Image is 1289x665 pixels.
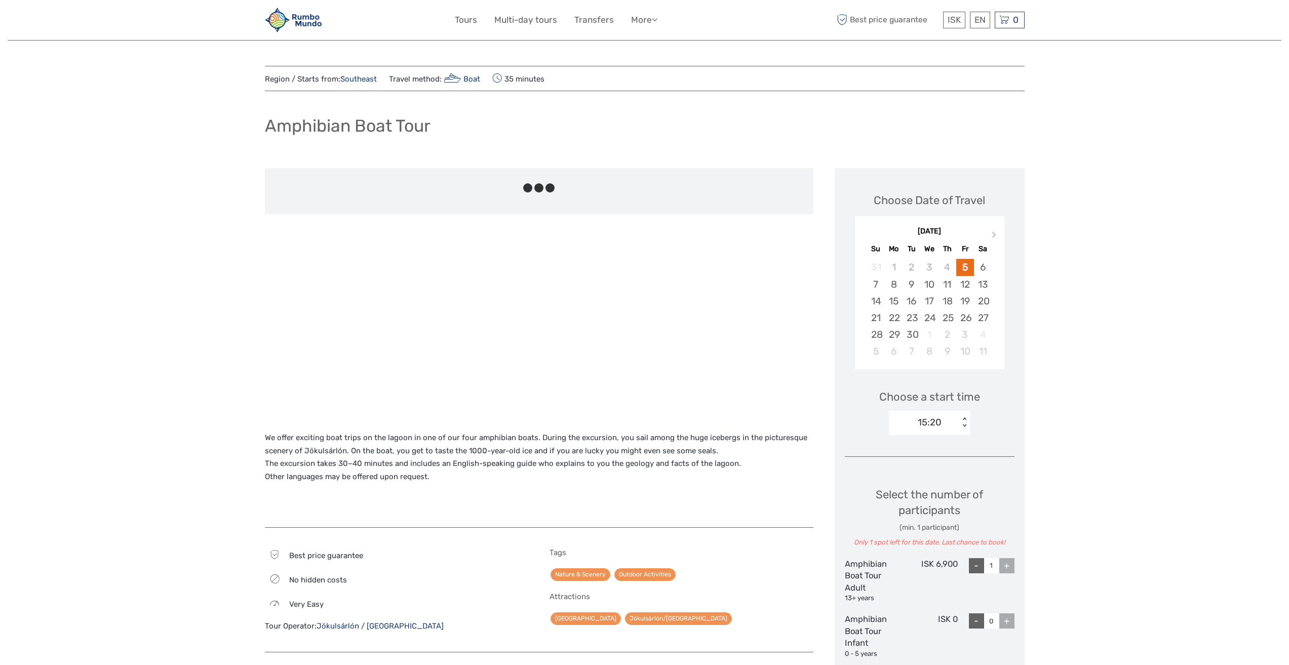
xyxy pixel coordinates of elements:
[974,343,992,360] div: Choose Saturday, October 11th, 2025
[885,309,903,326] div: Choose Monday, September 22nd, 2025
[918,416,942,429] div: 15:20
[974,242,992,256] div: Sa
[289,575,347,584] span: No hidden costs
[845,613,902,659] div: Amphibian Boat Tour Infant
[845,487,1014,547] div: Select the number of participants
[550,592,813,601] h5: Attractions
[956,326,974,343] div: Choose Friday, October 3rd, 2025
[956,309,974,326] div: Choose Friday, September 26th, 2025
[867,242,885,256] div: Su
[920,293,938,309] div: Choose Wednesday, September 17th, 2025
[956,343,974,360] div: Choose Friday, October 10th, 2025
[974,276,992,293] div: Choose Saturday, September 13th, 2025
[551,612,621,625] a: [GEOGRAPHIC_DATA]
[956,293,974,309] div: Choose Friday, September 19th, 2025
[885,293,903,309] div: Choose Monday, September 15th, 2025
[920,309,938,326] div: Choose Wednesday, September 24th, 2025
[999,558,1014,573] div: +
[879,389,980,405] span: Choose a start time
[835,12,941,28] span: Best price guarantee
[551,568,610,581] a: Nature & Scenery
[969,613,984,629] div: -
[289,551,363,560] span: Best price guarantee
[885,242,903,256] div: Mo
[903,242,920,256] div: Tu
[999,613,1014,629] div: +
[265,115,431,136] h1: Amphibian Boat Tour
[855,226,1004,237] div: [DATE]
[455,13,477,27] a: Tours
[974,259,992,276] div: Choose Saturday, September 6th, 2025
[317,621,444,631] a: Jökulsárlón / [GEOGRAPHIC_DATA]
[845,523,1014,533] div: (min. 1 participant)
[920,343,938,360] div: Choose Wednesday, October 8th, 2025
[340,74,377,84] a: Southeast
[625,612,732,625] a: Jökulsárlón/[GEOGRAPHIC_DATA]
[903,293,920,309] div: Choose Tuesday, September 16th, 2025
[939,276,956,293] div: Choose Thursday, September 11th, 2025
[885,259,903,276] div: Not available Monday, September 1st, 2025
[885,343,903,360] div: Choose Monday, October 6th, 2025
[939,326,956,343] div: Choose Thursday, October 2nd, 2025
[903,343,920,360] div: Choose Tuesday, October 7th, 2025
[867,343,885,360] div: Choose Sunday, October 5th, 2025
[885,326,903,343] div: Choose Monday, September 29th, 2025
[845,558,902,604] div: Amphibian Boat Tour Adult
[956,276,974,293] div: Choose Friday, September 12th, 2025
[492,71,544,86] span: 35 minutes
[845,594,902,603] div: 13+ years
[939,242,956,256] div: Th
[867,293,885,309] div: Choose Sunday, September 14th, 2025
[858,259,1001,360] div: month 2025-09
[920,326,938,343] div: Not available Wednesday, October 1st, 2025
[970,12,990,28] div: EN
[867,276,885,293] div: Choose Sunday, September 7th, 2025
[939,309,956,326] div: Choose Thursday, September 25th, 2025
[920,276,938,293] div: Choose Wednesday, September 10th, 2025
[574,13,614,27] a: Transfers
[867,326,885,343] div: Choose Sunday, September 28th, 2025
[289,600,324,609] span: Very easy
[920,259,938,276] div: Not available Wednesday, September 3rd, 2025
[939,259,956,276] div: Not available Thursday, September 4th, 2025
[265,432,813,483] p: We offer exciting boat trips on the lagoon in one of our four amphibian boats. During the excursi...
[939,343,956,360] div: Choose Thursday, October 9th, 2025
[265,8,322,32] img: 1892-3cdabdab-562f-44e9-842e-737c4ae7dc0a_logo_small.jpg
[867,259,885,276] div: Not available Sunday, August 31st, 2025
[974,293,992,309] div: Choose Saturday, September 20th, 2025
[903,326,920,343] div: Choose Tuesday, September 30th, 2025
[265,621,529,632] div: Tour Operator:
[845,538,1014,547] div: Only 1 spot left for this date. Last chance to book!
[974,309,992,326] div: Choose Saturday, September 27th, 2025
[550,548,813,557] h5: Tags
[845,649,902,659] div: 0 - 5 years
[442,74,481,84] a: Boat
[956,259,974,276] div: Choose Friday, September 5th, 2025
[867,309,885,326] div: Choose Sunday, September 21st, 2025
[389,71,481,86] span: Travel method:
[903,276,920,293] div: Choose Tuesday, September 9th, 2025
[614,568,676,581] a: Outdoor Activities
[960,417,969,428] div: < >
[903,309,920,326] div: Choose Tuesday, September 23rd, 2025
[901,613,958,659] div: ISK 0
[987,229,1003,245] button: Next Month
[631,13,657,27] a: More
[885,276,903,293] div: Choose Monday, September 8th, 2025
[939,293,956,309] div: Choose Thursday, September 18th, 2025
[1011,15,1020,25] span: 0
[903,259,920,276] div: Not available Tuesday, September 2nd, 2025
[956,242,974,256] div: Fr
[265,74,377,85] span: Region / Starts from:
[948,15,961,25] span: ISK
[874,192,985,208] div: Choose Date of Travel
[901,558,958,604] div: ISK 6,900
[920,242,938,256] div: We
[494,13,557,27] a: Multi-day tours
[969,558,984,573] div: -
[974,326,992,343] div: Not available Saturday, October 4th, 2025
